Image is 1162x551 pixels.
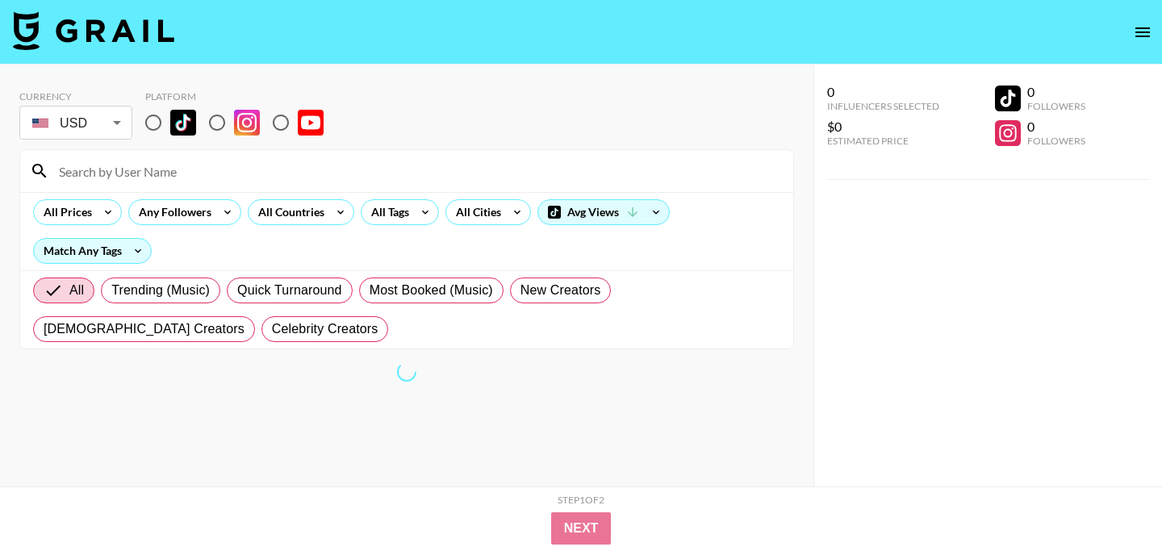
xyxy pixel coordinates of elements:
[49,158,784,184] input: Search by User Name
[170,110,196,136] img: TikTok
[13,11,174,50] img: Grail Talent
[538,200,669,224] div: Avg Views
[395,360,419,384] span: Refreshing bookers, clients, tags, cities, talent, talent...
[237,281,342,300] span: Quick Turnaround
[298,110,324,136] img: YouTube
[362,200,412,224] div: All Tags
[69,281,84,300] span: All
[19,90,132,102] div: Currency
[551,512,612,545] button: Next
[23,109,129,137] div: USD
[446,200,504,224] div: All Cities
[558,494,604,506] div: Step 1 of 2
[1027,100,1085,112] div: Followers
[827,84,939,100] div: 0
[827,119,939,135] div: $0
[111,281,210,300] span: Trending (Music)
[234,110,260,136] img: Instagram
[827,100,939,112] div: Influencers Selected
[272,319,378,339] span: Celebrity Creators
[129,200,215,224] div: Any Followers
[34,200,95,224] div: All Prices
[520,281,601,300] span: New Creators
[1126,16,1159,48] button: open drawer
[1027,135,1085,147] div: Followers
[249,200,328,224] div: All Countries
[34,239,151,263] div: Match Any Tags
[370,281,493,300] span: Most Booked (Music)
[827,135,939,147] div: Estimated Price
[1027,119,1085,135] div: 0
[1027,84,1085,100] div: 0
[145,90,336,102] div: Platform
[44,319,245,339] span: [DEMOGRAPHIC_DATA] Creators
